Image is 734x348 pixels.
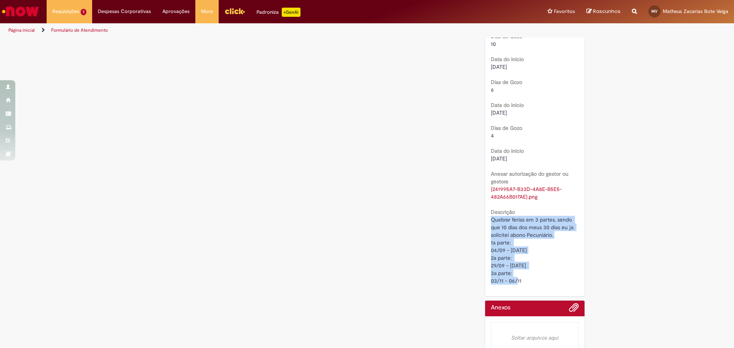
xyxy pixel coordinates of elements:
span: Matheus Zacarias Bote Veiga [663,8,728,15]
b: Anexar autorização do gestor ou gestora [491,170,568,185]
span: [DATE] [491,63,507,70]
span: [DATE] [491,109,507,116]
span: [DATE] [491,155,507,162]
h2: Anexos [491,304,510,311]
button: Adicionar anexos [569,303,579,316]
a: Rascunhos [586,8,620,15]
span: 4 [491,132,494,139]
b: Data do início [491,56,524,63]
span: Favoritos [554,8,575,15]
span: Despesas Corporativas [98,8,151,15]
ul: Trilhas de página [6,23,484,37]
div: Padroniza [257,8,300,17]
span: Requisições [52,8,79,15]
a: Página inicial [8,27,35,33]
span: More [201,8,213,15]
span: MV [651,9,658,14]
span: 6 [491,86,494,93]
b: Data do início [491,147,524,154]
span: 10 [491,40,496,47]
span: 1 [81,9,86,15]
span: Rascunhos [593,8,620,15]
a: Formulário de Atendimento [51,27,108,33]
span: Quebrar ferias em 3 partes, sendo que 10 dias dos meus 30 dias eu ja solicitei abono Pecuniário. ... [491,216,575,284]
b: Dias de Gozo [491,79,522,86]
b: Dias de Gozo [491,125,522,131]
b: Descrição [491,209,515,215]
span: Aprovações [162,8,190,15]
p: +GenAi [282,8,300,17]
b: Dias de Gozo [491,33,522,40]
img: click_logo_yellow_360x200.png [224,5,245,17]
a: Download de {241995A7-B33D-4A8E-B5E5-482A66B017AE}.png [491,186,562,200]
img: ServiceNow [1,4,40,19]
b: Data do início [491,102,524,108]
